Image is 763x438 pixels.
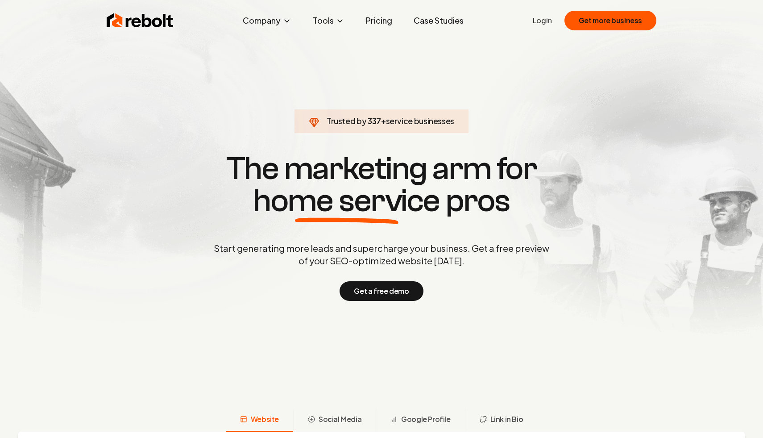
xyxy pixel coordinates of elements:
span: Trusted by [327,116,366,126]
h1: The marketing arm for pros [167,153,596,217]
a: Case Studies [406,12,471,29]
button: Tools [306,12,352,29]
p: Start generating more leads and supercharge your business. Get a free preview of your SEO-optimiz... [212,242,551,267]
a: Pricing [359,12,399,29]
span: Link in Bio [490,414,523,425]
span: Social Media [319,414,361,425]
span: Google Profile [401,414,450,425]
button: Social Media [293,409,376,432]
button: Get more business [564,11,656,30]
img: Rebolt Logo [107,12,174,29]
button: Website [226,409,293,432]
span: + [381,116,386,126]
button: Link in Bio [465,409,538,432]
button: Company [236,12,299,29]
span: home service [253,185,440,217]
a: Login [533,15,552,26]
button: Google Profile [376,409,464,432]
span: Website [251,414,279,425]
span: 337 [368,115,381,127]
span: service businesses [386,116,455,126]
button: Get a free demo [340,281,423,301]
